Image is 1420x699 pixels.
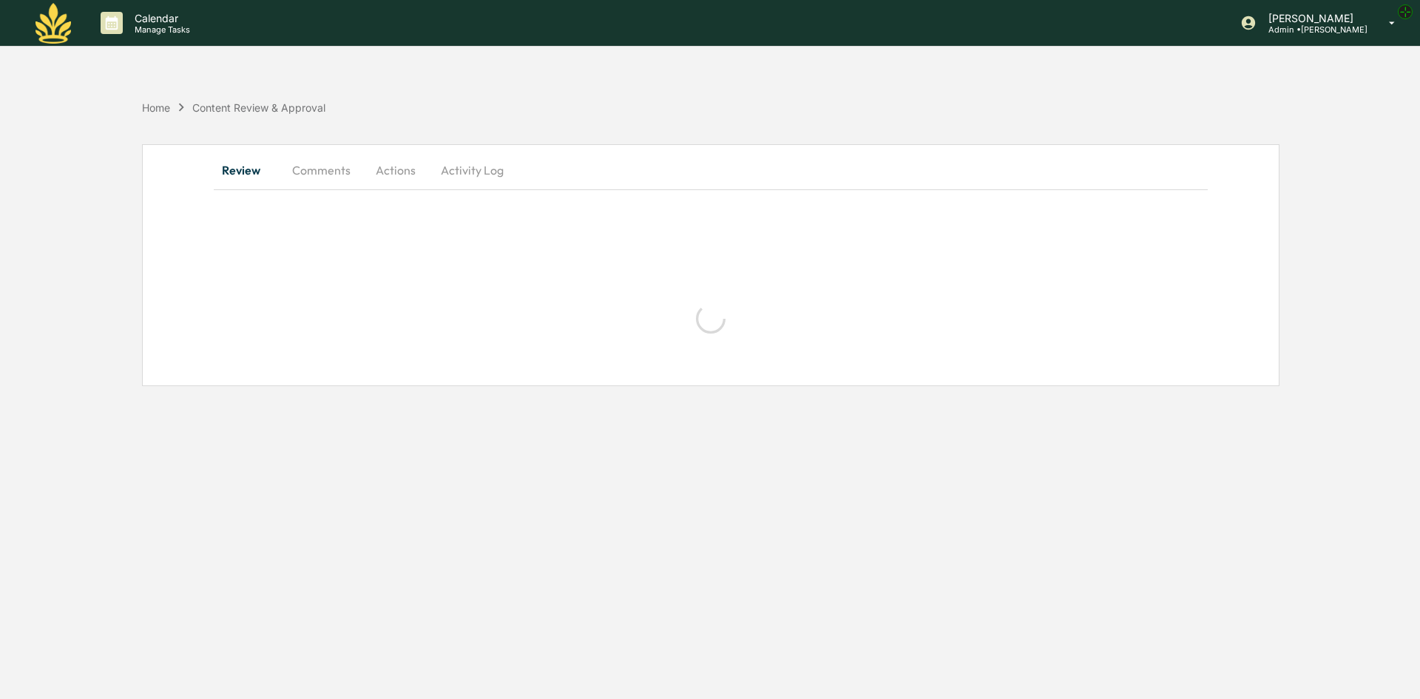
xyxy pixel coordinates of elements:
[35,3,71,44] img: logo
[123,12,197,24] p: Calendar
[362,152,429,188] button: Actions
[214,152,280,188] button: Review
[142,101,170,114] div: Home
[1257,24,1367,35] p: Admin • [PERSON_NAME]
[1257,12,1367,24] p: [PERSON_NAME]
[429,152,515,188] button: Activity Log
[123,24,197,35] p: Manage Tasks
[214,152,1208,188] div: secondary tabs example
[280,152,362,188] button: Comments
[192,101,325,114] div: Content Review & Approval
